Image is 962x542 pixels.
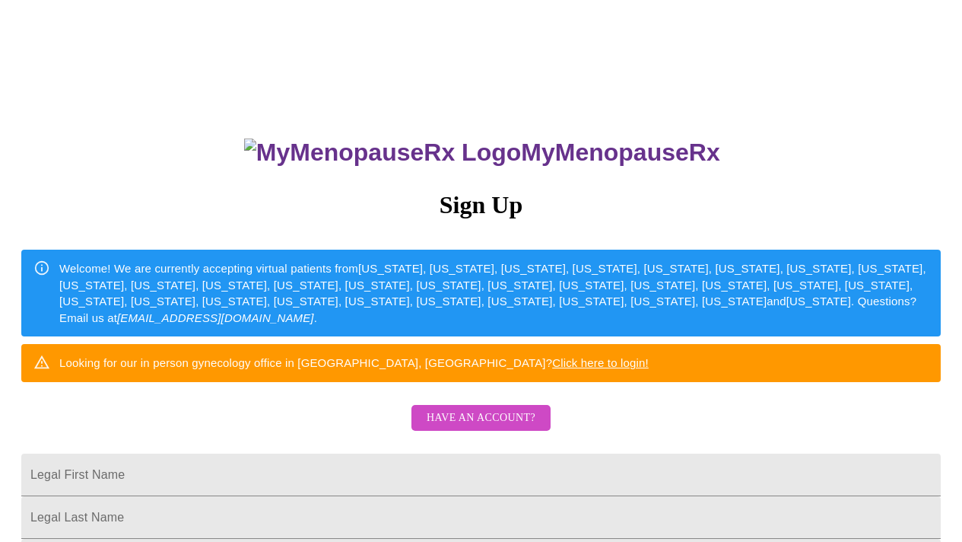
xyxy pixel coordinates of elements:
[244,139,521,167] img: MyMenopauseRx Logo
[21,191,941,219] h3: Sign Up
[59,349,649,377] div: Looking for our in person gynecology office in [GEOGRAPHIC_DATA], [GEOGRAPHIC_DATA]?
[24,139,941,167] h3: MyMenopauseRx
[59,254,929,332] div: Welcome! We are currently accepting virtual patients from [US_STATE], [US_STATE], [US_STATE], [US...
[117,311,314,324] em: [EMAIL_ADDRESS][DOMAIN_NAME]
[408,422,554,435] a: Have an account?
[552,356,649,369] a: Click here to login!
[411,405,551,432] button: Have an account?
[427,409,535,428] span: Have an account?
